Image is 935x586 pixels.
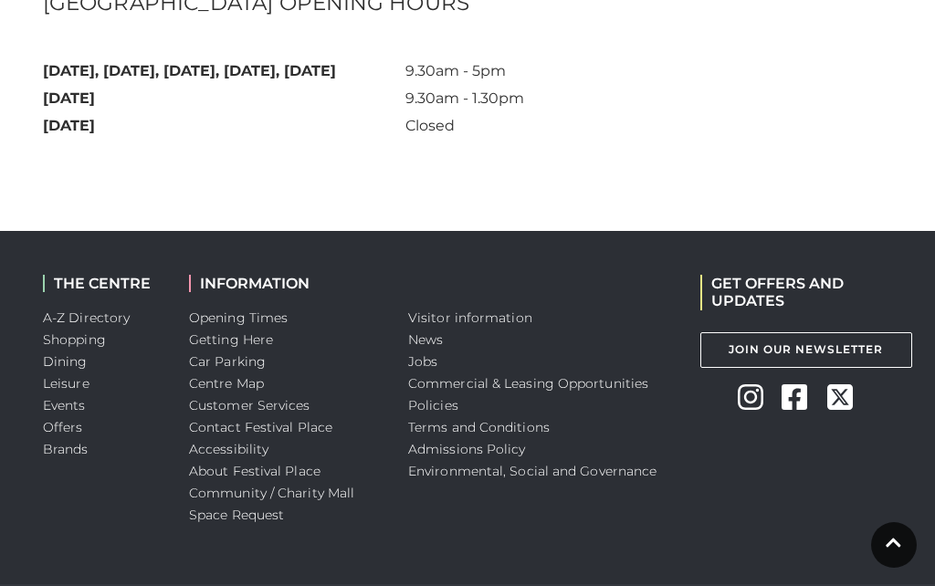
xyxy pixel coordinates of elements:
a: Customer Services [189,397,310,413]
a: About Festival Place [189,463,320,479]
a: Getting Here [189,331,273,348]
th: [DATE] [43,85,405,112]
a: Environmental, Social and Governance [408,463,657,479]
a: Commercial & Leasing Opportunities [408,375,648,392]
a: Shopping [43,331,106,348]
th: [DATE] [43,112,405,140]
a: Visitor information [408,309,532,326]
a: Offers [43,419,83,435]
a: Contact Festival Place [189,419,332,435]
h2: THE CENTRE [43,275,162,292]
a: Events [43,397,86,413]
a: Leisure [43,375,89,392]
td: 9.30am - 1.30pm [405,85,552,112]
td: Closed [405,112,552,140]
h2: INFORMATION [189,275,381,292]
h2: GET OFFERS AND UPDATES [700,275,892,309]
a: Accessibility [189,441,268,457]
a: Centre Map [189,375,264,392]
a: Opening Times [189,309,288,326]
a: Brands [43,441,89,457]
a: Admissions Policy [408,441,526,457]
a: News [408,331,443,348]
a: Join Our Newsletter [700,332,912,368]
a: Dining [43,353,88,370]
th: [DATE], [DATE], [DATE], [DATE], [DATE] [43,58,405,85]
a: Community / Charity Mall Space Request [189,485,354,523]
a: Jobs [408,353,437,370]
a: Car Parking [189,353,266,370]
td: 9.30am - 5pm [405,58,552,85]
a: Policies [408,397,458,413]
a: Terms and Conditions [408,419,550,435]
a: A-Z Directory [43,309,130,326]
